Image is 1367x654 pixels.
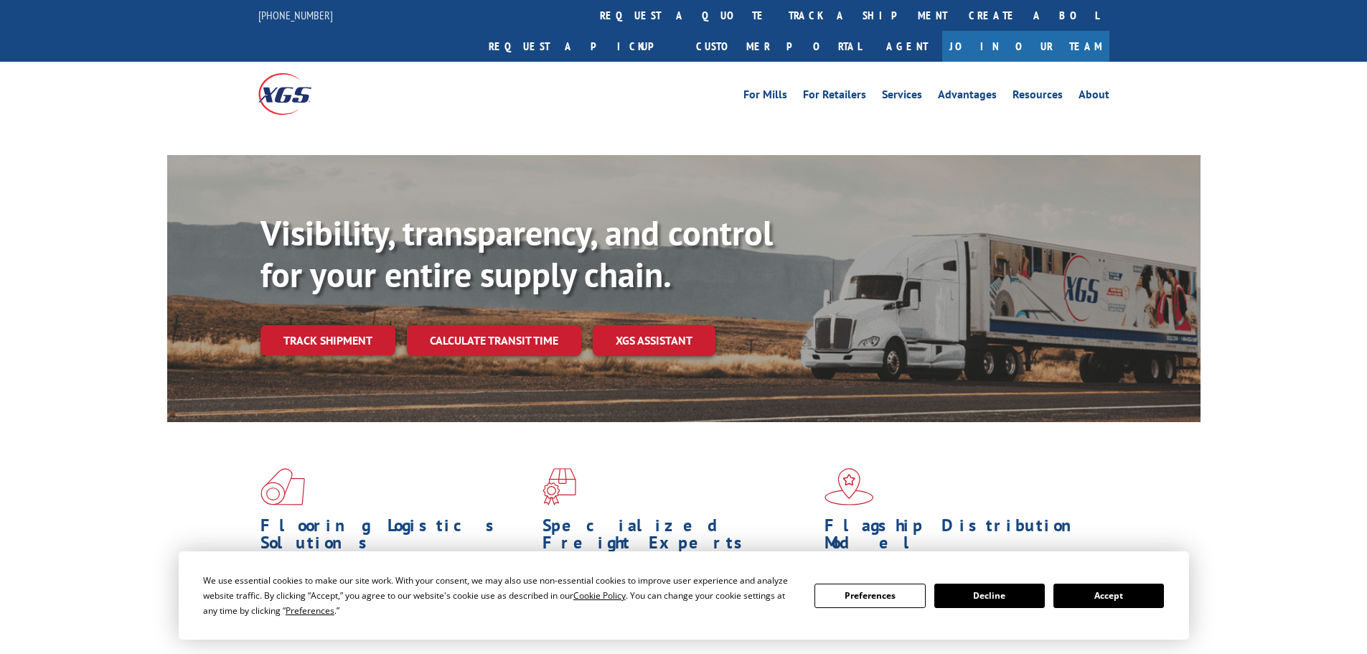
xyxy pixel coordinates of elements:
[934,584,1045,608] button: Decline
[803,89,866,105] a: For Retailers
[743,89,787,105] a: For Mills
[882,89,922,105] a: Services
[593,325,715,356] a: XGS ASSISTANT
[260,325,395,355] a: Track shipment
[825,517,1096,559] h1: Flagship Distribution Model
[478,31,685,62] a: Request a pickup
[825,468,874,505] img: xgs-icon-flagship-distribution-model-red
[872,31,942,62] a: Agent
[542,468,576,505] img: xgs-icon-focused-on-flooring-red
[260,517,532,559] h1: Flooring Logistics Solutions
[179,551,1189,640] div: Cookie Consent Prompt
[286,604,334,617] span: Preferences
[1013,89,1063,105] a: Resources
[938,89,997,105] a: Advantages
[942,31,1109,62] a: Join Our Team
[258,8,333,22] a: [PHONE_NUMBER]
[407,325,581,356] a: Calculate transit time
[1079,89,1109,105] a: About
[260,210,773,296] b: Visibility, transparency, and control for your entire supply chain.
[814,584,925,608] button: Preferences
[685,31,872,62] a: Customer Portal
[573,589,626,602] span: Cookie Policy
[203,573,797,618] div: We use essential cookies to make our site work. With your consent, we may also use non-essential ...
[260,468,305,505] img: xgs-icon-total-supply-chain-intelligence-red
[542,517,814,559] h1: Specialized Freight Experts
[1053,584,1164,608] button: Accept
